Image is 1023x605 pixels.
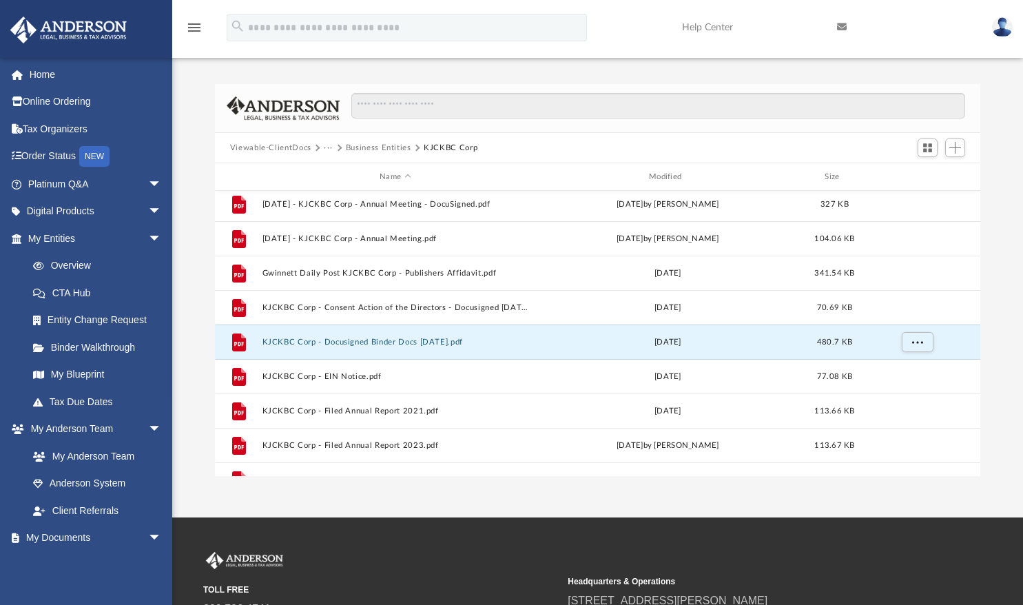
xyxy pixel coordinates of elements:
div: [DATE] [535,474,801,486]
input: Search files and folders [351,93,965,119]
a: Online Ordering [10,88,183,116]
span: arrow_drop_down [148,198,176,226]
a: Home [10,61,183,88]
div: grid [215,191,981,477]
img: Anderson Advisors Platinum Portal [6,17,131,43]
img: Anderson Advisors Platinum Portal [203,552,286,570]
a: Platinum Q&Aarrow_drop_down [10,170,183,198]
div: [DATE] by [PERSON_NAME] [535,440,801,452]
i: menu [186,19,203,36]
button: Add [945,139,966,158]
button: Viewable-ClientDocs [230,142,311,154]
div: [DATE] [535,336,801,349]
button: [DATE] - KJCKBC Corp - Annual Meeting.pdf [262,234,528,243]
button: KJCKBC Corp - Consent Action of the Directors - Docusigned [DATE].pdf [262,303,528,312]
a: My Blueprint [19,361,176,389]
div: [DATE] [535,405,801,418]
span: 480.7 KB [817,338,852,346]
a: Tax Due Dates [19,388,183,416]
span: 341.54 KB [814,269,854,277]
small: Headquarters & Operations [568,575,922,588]
a: Box [19,551,169,579]
a: Overview [19,252,183,280]
button: Gwinnett Daily Post KJCKBC Corp - Publishers Affidavit.pdf [262,269,528,278]
a: Binder Walkthrough [19,334,183,361]
i: search [230,19,245,34]
span: 153.44 KB [814,476,854,484]
span: arrow_drop_down [148,225,176,253]
a: My Documentsarrow_drop_down [10,524,176,552]
button: KJCKBC Corp - Filed Annual Report 2023.pdf [262,441,528,450]
div: Modified [534,171,800,183]
button: Business Entities [346,142,411,154]
button: [DATE] - KJCKBC Corp - Annual Meeting - DocuSigned.pdf [262,200,528,209]
a: Digital Productsarrow_drop_down [10,198,183,225]
button: KJCKBC Corp - Filed Annual Report 2021.pdf [262,407,528,416]
div: [DATE] [535,267,801,280]
div: [DATE] [535,371,801,383]
a: CTA Hub [19,279,183,307]
a: My Anderson Team [19,442,169,470]
button: KJCKBC Corp [424,142,477,154]
div: [DATE] by [PERSON_NAME] [535,198,801,211]
span: 104.06 KB [814,235,854,243]
a: Entity Change Request [19,307,183,334]
span: arrow_drop_down [148,170,176,198]
a: Anderson System [19,470,176,498]
span: arrow_drop_down [148,524,176,553]
small: TOLL FREE [203,584,558,596]
button: KJCKBC Corp - EIN Notice.pdf [262,372,528,381]
button: KJCKBC Corp - Filed Articles.pdf [262,475,528,484]
a: Client Referrals [19,497,176,524]
div: id [221,171,256,183]
button: KJCKBC Corp - Docusigned Binder Docs [DATE].pdf [262,338,528,347]
span: 77.08 KB [817,373,852,380]
span: 113.67 KB [814,442,854,449]
span: 113.66 KB [814,407,854,415]
button: Switch to Grid View [918,139,938,158]
button: ··· [324,142,333,154]
div: Name [261,171,528,183]
a: My Anderson Teamarrow_drop_down [10,416,176,443]
span: 70.69 KB [817,304,852,311]
div: id [868,171,964,183]
span: 327 KB [820,201,849,208]
a: Tax Organizers [10,115,183,143]
button: More options [901,332,933,353]
a: My Entitiesarrow_drop_down [10,225,183,252]
span: arrow_drop_down [148,416,176,444]
div: [DATE] [535,302,801,314]
div: [DATE] by [PERSON_NAME] [535,233,801,245]
div: NEW [79,146,110,167]
img: User Pic [992,17,1013,37]
div: Size [807,171,862,183]
a: Order StatusNEW [10,143,183,171]
a: menu [186,26,203,36]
